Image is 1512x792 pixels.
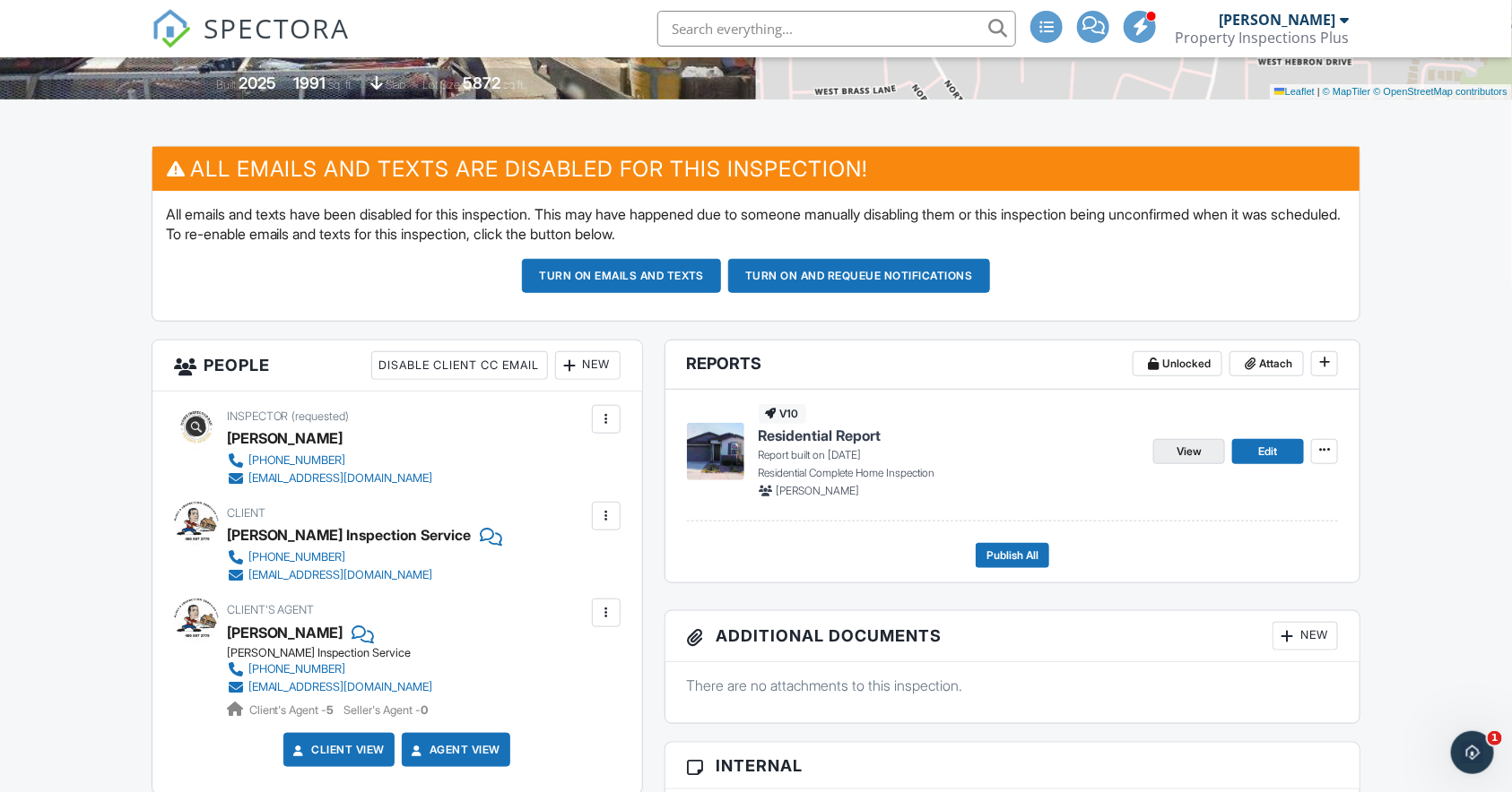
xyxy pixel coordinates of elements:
a: Leaflet [1274,86,1315,97]
button: Turn on emails and texts [522,259,721,293]
div: New [1273,622,1338,650]
a: [EMAIL_ADDRESS][DOMAIN_NAME] [227,678,433,696]
h3: People [152,340,642,392]
strong: 0 [421,703,429,717]
a: [PHONE_NUMBER] [227,660,433,678]
div: New [555,351,621,380]
span: sq.ft. [503,78,526,91]
span: Built [216,78,236,91]
div: [PERSON_NAME] [227,425,343,452]
div: [PHONE_NUMBER] [248,662,346,676]
div: 2025 [239,73,276,92]
a: Agent View [408,741,500,759]
h3: All emails and texts are disabled for this inspection! [152,147,1360,191]
span: (requested) [292,409,350,423]
div: 1991 [293,73,326,92]
a: © MapTiler [1323,86,1371,97]
div: Property Inspections Plus [1175,29,1349,47]
h3: Additional Documents [665,611,1360,662]
div: [PERSON_NAME] [1219,11,1335,29]
div: Disable Client CC Email [371,351,548,380]
span: Seller's Agent - [344,703,429,717]
a: SPECTORA [152,24,351,62]
a: © OpenStreetMap contributors [1374,86,1508,97]
button: Turn on and Requeue Notifications [728,259,990,293]
img: The Best Home Inspection Software - Spectora [152,9,191,48]
div: [PERSON_NAME] Inspection Service [227,521,472,548]
div: [EMAIL_ADDRESS][DOMAIN_NAME] [248,471,433,486]
div: [EMAIL_ADDRESS][DOMAIN_NAME] [248,568,433,582]
h3: Internal [665,743,1360,789]
div: [PERSON_NAME] Inspection Service [227,646,448,660]
p: All emails and texts have been disabled for this inspection. This may have happened due to someon... [166,204,1347,245]
span: Inspector [227,409,289,423]
span: | [1317,86,1320,97]
span: Client's Agent [227,603,315,616]
input: Search everything... [657,11,1016,47]
div: [PHONE_NUMBER] [248,453,346,468]
a: [PHONE_NUMBER] [227,452,433,469]
a: [PHONE_NUMBER] [227,548,489,566]
div: [EMAIL_ADDRESS][DOMAIN_NAME] [248,680,433,694]
span: sq. ft. [328,78,353,91]
span: slab [386,78,405,91]
iframe: Intercom live chat [1451,731,1494,774]
span: SPECTORA [204,9,351,47]
a: [EMAIL_ADDRESS][DOMAIN_NAME] [227,566,489,584]
span: 1 [1488,731,1502,745]
a: [EMAIL_ADDRESS][DOMAIN_NAME] [227,469,433,487]
a: Client View [290,741,385,759]
a: [PERSON_NAME] [227,619,343,646]
div: [PHONE_NUMBER] [248,550,346,564]
span: Client's Agent - [249,703,337,717]
span: Lot Size [422,78,460,91]
strong: 5 [327,703,335,717]
p: There are no attachments to this inspection. [687,676,1339,695]
span: Client [227,506,265,520]
div: 5872 [463,73,500,92]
